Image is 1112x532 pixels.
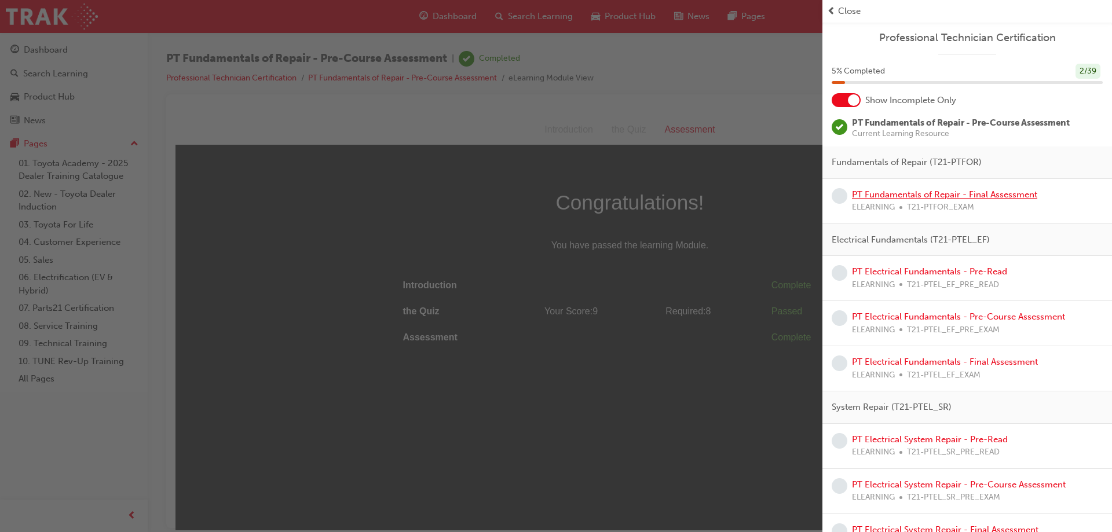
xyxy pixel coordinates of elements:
[852,491,895,504] span: ELEARNING
[827,5,1107,18] button: prev-iconClose
[832,265,847,281] span: learningRecordVerb_NONE-icon
[852,369,895,382] span: ELEARNING
[832,401,952,414] span: System Repair (T21-PTEL_SR)
[596,162,682,179] div: Complete
[832,433,847,449] span: learningRecordVerb_NONE-icon
[852,201,895,214] span: ELEARNING
[832,233,990,247] span: Electrical Fundamentals (T21-PTEL_EF)
[907,201,974,214] span: T21-PTFOR_EXAM
[596,188,682,205] div: Passed
[832,310,847,326] span: learningRecordVerb_NONE-icon
[223,122,686,139] span: You have passed the learning Module.
[852,311,1065,322] a: PT Electrical Fundamentals - Pre-Course Assessment
[852,189,1037,200] a: PT Fundamentals of Repair - Final Assessment
[832,31,1103,45] a: Professional Technician Certification
[832,156,982,169] span: Fundamentals of Repair (T21-PTFOR)
[865,94,956,107] span: Show Incomplete Only
[852,446,895,459] span: ELEARNING
[852,479,1066,490] a: PT Electrical System Repair - Pre-Course Assessment
[852,118,1070,128] span: PT Fundamentals of Repair - Pre-Course Assessment
[832,188,847,204] span: learningRecordVerb_NONE-icon
[838,5,861,18] span: Close
[832,65,885,78] span: 5 % Completed
[852,130,1070,138] span: Current Learning Resource
[852,278,895,292] span: ELEARNING
[490,191,535,201] span: Required: 8
[907,278,999,292] span: T21-PTEL_EF_PRE_READ
[223,184,347,210] td: the Quiz
[852,434,1008,445] a: PT Electrical System Repair - Pre-Read
[427,6,480,23] div: the Quiz
[223,157,347,184] td: Introduction
[827,5,836,18] span: prev-icon
[832,478,847,494] span: learningRecordVerb_NONE-icon
[480,6,549,23] div: Assessment
[907,369,981,382] span: T21-PTEL_EF_EXAM
[852,266,1007,277] a: PT Electrical Fundamentals - Pre-Read
[832,355,847,371] span: learningRecordVerb_NONE-icon
[369,191,422,201] span: Your Score: 9
[1076,64,1100,79] div: 2 / 39
[907,324,1000,337] span: T21-PTEL_EF_PRE_EXAM
[852,357,1038,367] a: PT Electrical Fundamentals - Final Assessment
[223,210,347,236] td: Assessment
[907,446,1000,459] span: T21-PTEL_SR_PRE_READ
[360,6,427,23] div: Introduction
[223,71,686,104] span: Congratulations!
[596,214,682,231] div: Complete
[832,119,847,135] span: learningRecordVerb_COMPLETE-icon
[852,324,895,337] span: ELEARNING
[907,491,1000,504] span: T21-PTEL_SR_PRE_EXAM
